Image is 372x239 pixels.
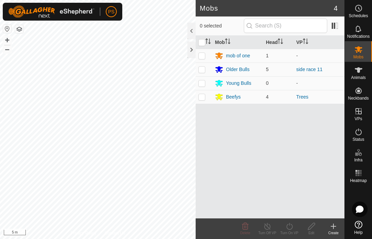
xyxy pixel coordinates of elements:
span: 1 [266,53,269,58]
th: Mob [212,36,263,49]
input: Search (S) [244,19,327,33]
td: - [293,76,344,90]
p-sorticon: Activate to sort [205,39,211,45]
button: + [3,36,11,44]
button: – [3,45,11,53]
p-sorticon: Activate to sort [303,39,308,45]
span: Schedules [349,14,368,18]
div: Create [322,230,344,236]
span: 4 [334,3,338,13]
a: Trees [296,94,308,100]
div: Turn On VP [278,230,300,236]
th: VP [293,36,344,49]
span: 0 selected [200,22,244,30]
span: VPs [354,117,362,121]
div: mob of one [226,52,250,59]
div: Young Bulls [226,80,251,87]
span: Help [354,230,363,235]
span: Notifications [347,34,370,38]
span: 5 [266,67,269,72]
a: Privacy Policy [71,230,96,236]
button: Map Layers [15,25,23,33]
img: Gallagher Logo [8,5,94,18]
h2: Mobs [200,4,334,12]
a: Help [345,218,372,237]
th: Head [263,36,293,49]
a: side race 11 [296,67,322,72]
td: - [293,49,344,62]
span: Mobs [353,55,363,59]
button: Reset Map [3,25,11,33]
div: Beefys [226,93,241,101]
div: Older Bulls [226,66,249,73]
p-sorticon: Activate to sort [278,39,283,45]
span: Neckbands [348,96,369,100]
a: Contact Us [105,230,125,236]
span: 0 [266,80,269,86]
span: Infra [354,158,362,162]
span: PS [108,8,115,15]
span: Status [352,137,364,141]
span: Animals [351,76,366,80]
div: Edit [300,230,322,236]
span: Heatmap [350,179,367,183]
span: 4 [266,94,269,100]
span: Delete [240,231,250,235]
div: Turn Off VP [256,230,278,236]
p-sorticon: Activate to sort [225,39,230,45]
